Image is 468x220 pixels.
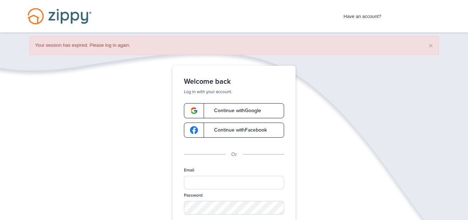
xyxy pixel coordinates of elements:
[207,128,267,133] span: Continue with Facebook
[184,77,284,86] h1: Welcome back
[344,9,381,20] span: Have an account?
[184,167,194,173] label: Email
[184,123,284,138] a: google-logoContinue withFacebook
[231,151,237,159] p: Or
[190,107,198,115] img: google-logo
[29,36,439,55] div: Your session has expired. Please log in again.
[190,126,198,134] img: google-logo
[207,108,261,113] span: Continue with Google
[184,192,203,198] label: Password
[184,201,284,215] input: Password
[184,89,284,95] p: Log in with your account.
[428,42,433,49] button: ×
[184,176,284,189] input: Email
[184,103,284,118] a: google-logoContinue withGoogle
